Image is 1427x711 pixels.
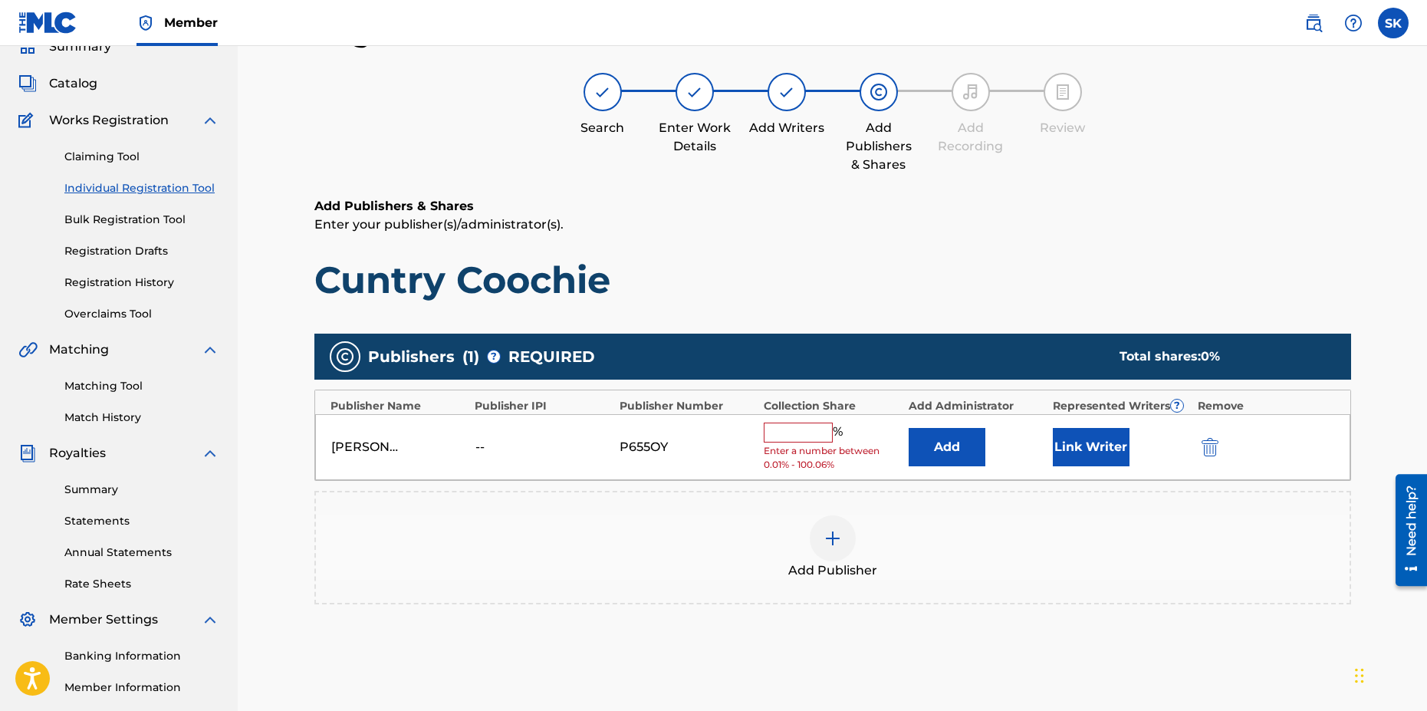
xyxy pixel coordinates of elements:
[49,444,106,462] span: Royalties
[1201,349,1220,364] span: 0 %
[314,257,1351,303] h1: Cuntry Coochie
[49,38,111,56] span: Summary
[932,119,1009,156] div: Add Recording
[136,14,155,32] img: Top Rightsholder
[49,74,97,93] span: Catalog
[64,482,219,498] a: Summary
[64,513,219,529] a: Statements
[18,341,38,359] img: Matching
[314,197,1351,216] h6: Add Publishers & Shares
[64,648,219,664] a: Banking Information
[620,398,757,414] div: Publisher Number
[564,119,641,137] div: Search
[656,119,733,156] div: Enter Work Details
[686,83,704,101] img: step indicator icon for Enter Work Details
[1344,14,1363,32] img: help
[49,341,109,359] span: Matching
[593,83,612,101] img: step indicator icon for Search
[1350,637,1427,711] iframe: Chat Widget
[475,398,612,414] div: Publisher IPI
[1355,653,1364,699] div: Drag
[49,611,158,629] span: Member Settings
[18,38,111,56] a: SummarySummary
[18,38,37,56] img: Summary
[508,345,595,368] span: REQUIRED
[18,611,37,629] img: Member Settings
[824,529,842,548] img: add
[1198,398,1335,414] div: Remove
[18,74,97,93] a: CatalogCatalog
[336,347,354,366] img: publishers
[64,212,219,228] a: Bulk Registration Tool
[1120,347,1320,366] div: Total shares:
[64,306,219,322] a: Overclaims Tool
[64,576,219,592] a: Rate Sheets
[1378,8,1409,38] div: User Menu
[1053,428,1129,466] button: Link Writer
[18,12,77,34] img: MLC Logo
[164,14,218,31] span: Member
[314,216,1351,234] p: Enter your publisher(s)/administrator(s).
[64,180,219,196] a: Individual Registration Tool
[788,561,877,580] span: Add Publisher
[1298,8,1329,38] a: Public Search
[1338,8,1369,38] div: Help
[201,444,219,462] img: expand
[1054,83,1072,101] img: step indicator icon for Review
[462,345,479,368] span: ( 1 )
[1053,398,1190,414] div: Represented Writers
[64,410,219,426] a: Match History
[18,74,37,93] img: Catalog
[1024,119,1101,137] div: Review
[1171,400,1183,412] span: ?
[201,111,219,130] img: expand
[64,243,219,259] a: Registration Drafts
[330,398,468,414] div: Publisher Name
[778,83,796,101] img: step indicator icon for Add Writers
[764,398,901,414] div: Collection Share
[870,83,888,101] img: step indicator icon for Add Publishers & Shares
[909,428,985,466] button: Add
[201,611,219,629] img: expand
[840,119,917,174] div: Add Publishers & Shares
[64,275,219,291] a: Registration History
[764,444,900,472] span: Enter a number between 0.01% - 100.06%
[18,111,38,130] img: Works Registration
[18,444,37,462] img: Royalties
[833,423,847,443] span: %
[748,119,825,137] div: Add Writers
[488,351,500,363] span: ?
[909,398,1046,414] div: Add Administrator
[64,545,219,561] a: Annual Statements
[49,111,169,130] span: Works Registration
[1384,466,1427,594] iframe: Resource Center
[64,149,219,165] a: Claiming Tool
[368,345,455,368] span: Publishers
[1304,14,1323,32] img: search
[962,83,980,101] img: step indicator icon for Add Recording
[64,680,219,696] a: Member Information
[1202,438,1218,456] img: 12a2ab48e56ec057fbd8.svg
[64,378,219,394] a: Matching Tool
[201,341,219,359] img: expand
